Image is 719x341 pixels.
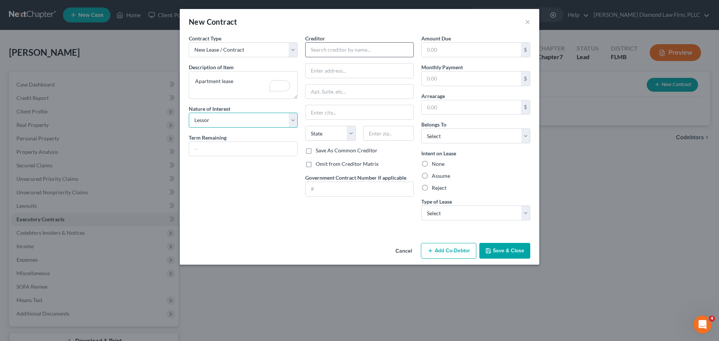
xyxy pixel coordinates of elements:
[432,172,450,180] label: Assume
[521,71,530,86] div: $
[306,105,414,119] input: Enter city...
[421,149,456,157] label: Intent on Lease
[189,71,298,99] textarea: To enrich screen reader interactions, please activate Accessibility in Grammarly extension settings
[521,100,530,115] div: $
[389,244,418,259] button: Cancel
[421,63,463,71] label: Monthly Payment
[305,174,406,182] label: Government Contract Number if applicable
[189,34,221,42] label: Contract Type
[306,85,414,99] input: Apt, Suite, etc...
[189,64,234,70] span: Description of Item
[363,126,414,141] input: Enter zip..
[421,121,446,128] span: Belongs To
[422,71,521,86] input: 0.00
[421,34,451,42] label: Amount Due
[189,142,297,156] input: --
[709,316,715,322] span: 4
[525,17,530,26] button: ×
[189,16,237,27] div: New Contract
[305,42,414,57] input: Search creditor by name...
[306,64,414,78] input: Enter address...
[421,198,452,205] span: Type of Lease
[422,100,521,115] input: 0.00
[432,184,446,192] label: Reject
[189,105,230,113] label: Nature of Interest
[422,43,521,57] input: 0.00
[316,160,379,168] label: Omit from Creditor Matrix
[189,134,227,141] label: Term Remaining
[521,43,530,57] div: $
[306,182,414,196] input: #
[694,316,712,334] iframe: Intercom live chat
[316,147,377,154] label: Save As Common Creditor
[305,35,325,42] span: Creditor
[479,243,530,259] button: Save & Close
[421,243,476,259] button: Add Co-Debtor
[421,92,445,100] label: Arrearage
[432,160,445,168] label: None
